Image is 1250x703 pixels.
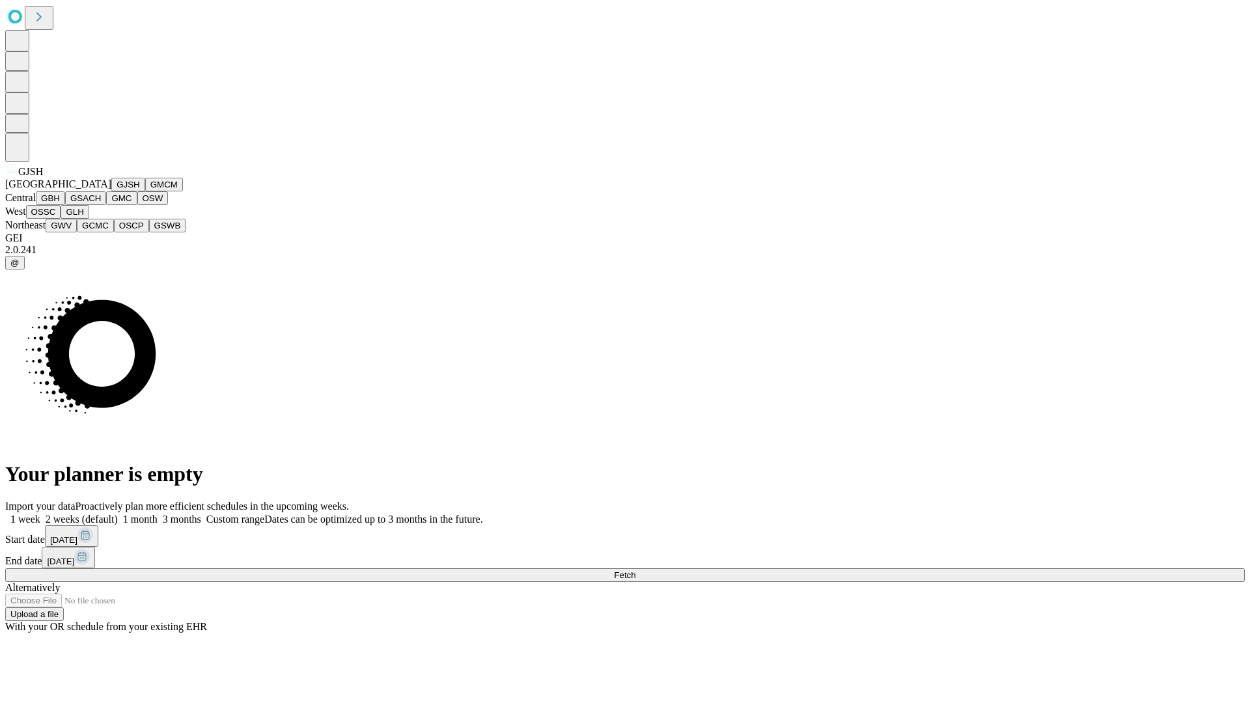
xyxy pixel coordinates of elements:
[5,462,1245,486] h1: Your planner is empty
[65,191,106,205] button: GSACH
[45,525,98,547] button: [DATE]
[123,514,158,525] span: 1 month
[5,621,207,632] span: With your OR schedule from your existing EHR
[10,258,20,268] span: @
[5,256,25,269] button: @
[5,244,1245,256] div: 2.0.241
[614,570,635,580] span: Fetch
[5,178,111,189] span: [GEOGRAPHIC_DATA]
[5,568,1245,582] button: Fetch
[5,219,46,230] span: Northeast
[46,514,118,525] span: 2 weeks (default)
[26,205,61,219] button: OSSC
[76,501,349,512] span: Proactively plan more efficient schedules in the upcoming weeks.
[5,582,60,593] span: Alternatively
[264,514,482,525] span: Dates can be optimized up to 3 months in the future.
[111,178,145,191] button: GJSH
[106,191,137,205] button: GMC
[46,219,77,232] button: GWV
[50,535,77,545] span: [DATE]
[137,191,169,205] button: OSW
[114,219,149,232] button: OSCP
[5,501,76,512] span: Import your data
[5,206,26,217] span: West
[5,607,64,621] button: Upload a file
[5,547,1245,568] div: End date
[61,205,89,219] button: GLH
[145,178,183,191] button: GMCM
[5,232,1245,244] div: GEI
[36,191,65,205] button: GBH
[42,547,95,568] button: [DATE]
[206,514,264,525] span: Custom range
[47,557,74,566] span: [DATE]
[10,514,40,525] span: 1 week
[163,514,201,525] span: 3 months
[5,525,1245,547] div: Start date
[18,166,43,177] span: GJSH
[149,219,186,232] button: GSWB
[5,192,36,203] span: Central
[77,219,114,232] button: GCMC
